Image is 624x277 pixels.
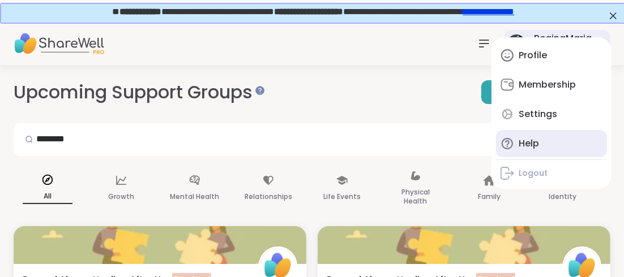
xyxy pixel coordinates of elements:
p: Life Events [323,190,361,204]
a: Profile [496,42,607,69]
h2: Upcoming Support Groups [14,80,262,105]
iframe: Spotlight [255,86,264,95]
img: ShareWell Nav Logo [14,24,104,63]
p: All [23,189,72,204]
a: Help [496,130,607,157]
div: Logout [519,168,548,179]
p: Identity [549,190,577,204]
a: CREATE A SUPPORT GROUP [481,80,610,104]
p: Relationships [245,190,292,204]
p: Mental Health [170,190,220,204]
div: ReginaMaria [534,32,592,45]
a: Settings [496,101,607,128]
img: ReginaMaria [507,34,525,53]
p: Growth [108,190,134,204]
div: Membership [519,79,576,91]
div: Help [519,137,539,150]
p: Physical Health [391,185,441,208]
div: Settings [519,108,557,120]
div: Profile [519,49,547,62]
p: Family [478,190,501,204]
a: Logout [496,162,607,185]
a: Membership [496,71,607,98]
